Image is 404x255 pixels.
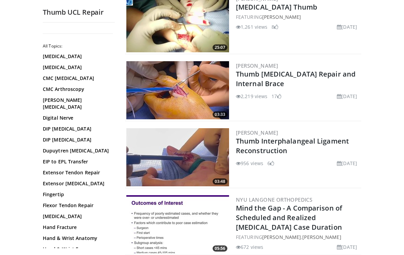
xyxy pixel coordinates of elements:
[43,158,111,165] a: EIP to EPL Transfer
[43,246,111,253] a: Hand & Wrist Exam
[43,147,111,154] a: Dupuytren [MEDICAL_DATA]
[337,23,357,30] li: [DATE]
[43,43,113,49] h2: All Topics:
[213,44,227,51] span: 25:07
[272,23,278,30] li: 8
[126,195,229,253] img: f24c90bb-6f79-446c-8674-125b33d2340d.300x170_q85_crop-smart_upscale.jpg
[43,191,111,198] a: Fingertip
[213,178,227,185] span: 03:48
[126,128,229,186] a: 03:48
[236,93,267,100] li: 2,219 views
[43,180,111,187] a: Extensor [MEDICAL_DATA]
[337,243,357,251] li: [DATE]
[126,61,229,119] img: e8a42767-3f05-412b-a6fd-258a528a154a.300x170_q85_crop-smart_upscale.jpg
[43,97,111,110] a: [PERSON_NAME][MEDICAL_DATA]
[43,213,111,220] a: [MEDICAL_DATA]
[236,136,349,155] a: Thumb Interphalangeal Ligament Reconstruction
[213,111,227,118] span: 03:33
[236,2,317,12] a: [MEDICAL_DATA] Thumb
[43,53,111,60] a: [MEDICAL_DATA]
[236,69,355,88] a: Thumb [MEDICAL_DATA] Repair and Internal Brace
[43,86,111,93] a: CMC Arthroscopy
[43,169,111,176] a: Extensor Tendon Repair
[43,224,111,231] a: Hand Fracture
[337,93,357,100] li: [DATE]
[236,196,312,203] a: NYU Langone Orthopedics
[262,234,301,240] a: [PERSON_NAME]
[267,160,274,167] li: 6
[337,160,357,167] li: [DATE]
[236,23,267,30] li: 1,261 views
[43,235,111,242] a: Hand & Wrist Anatomy
[272,93,281,100] li: 17
[236,243,263,251] li: 672 views
[43,8,115,17] h2: Thumb UCL Repair
[262,14,301,20] a: [PERSON_NAME]
[43,75,111,82] a: CMC [MEDICAL_DATA]
[236,160,263,167] li: 956 views
[126,61,229,119] a: 03:33
[43,202,111,209] a: Flexor Tendon Repair
[213,245,227,252] span: 05:56
[43,125,111,132] a: DIP [MEDICAL_DATA]
[43,136,111,143] a: DIP [MEDICAL_DATA]
[302,234,341,240] a: [PERSON_NAME]
[43,64,111,71] a: [MEDICAL_DATA]
[236,203,342,232] a: Mind the Gap - A Comparison of Scheduled and Realized [MEDICAL_DATA] Case Duration
[236,129,278,136] a: [PERSON_NAME]
[236,62,278,69] a: [PERSON_NAME]
[236,13,360,21] div: FEATURING
[43,115,111,121] a: Digital Nerve
[236,233,360,241] div: FEATURING ,
[126,195,229,253] a: 05:56
[126,128,229,186] img: 9d9be2de-0cca-474d-b0af-c3e4c591212d.300x170_q85_crop-smart_upscale.jpg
